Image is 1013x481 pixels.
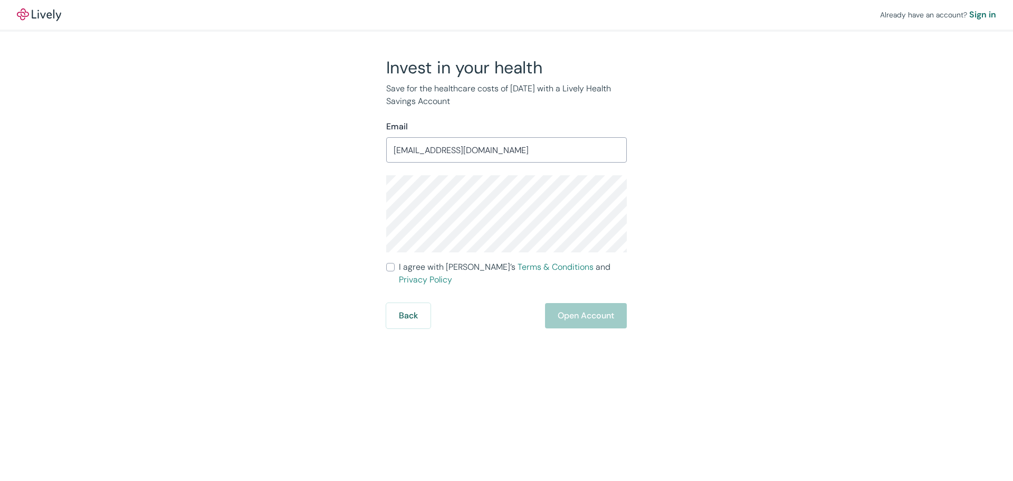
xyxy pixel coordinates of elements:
div: Already have an account? [880,8,996,21]
span: I agree with [PERSON_NAME]’s and [399,261,627,286]
p: Save for the healthcare costs of [DATE] with a Lively Health Savings Account [386,82,627,108]
a: Terms & Conditions [518,261,594,272]
a: Privacy Policy [399,274,452,285]
a: LivelyLively [17,8,61,21]
label: Email [386,120,408,133]
h2: Invest in your health [386,57,627,78]
a: Sign in [969,8,996,21]
button: Back [386,303,431,328]
img: Lively [17,8,61,21]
